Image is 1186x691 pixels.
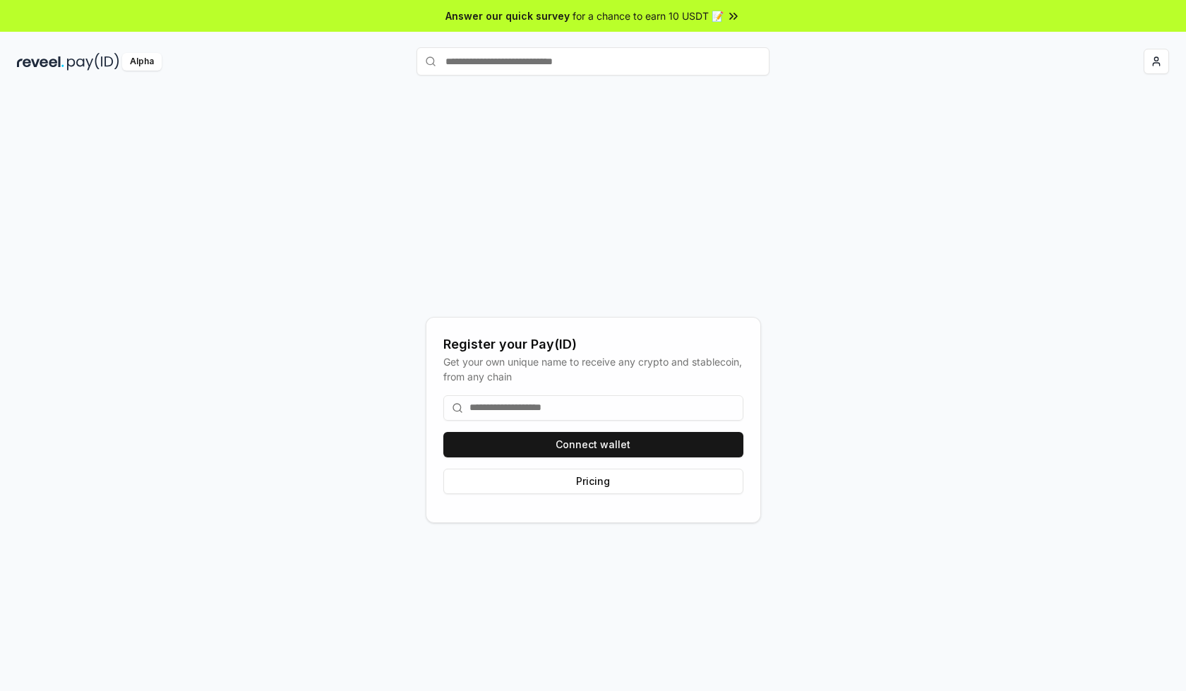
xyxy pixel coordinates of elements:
[443,432,743,457] button: Connect wallet
[573,8,724,23] span: for a chance to earn 10 USDT 📝
[67,53,119,71] img: pay_id
[443,469,743,494] button: Pricing
[17,53,64,71] img: reveel_dark
[122,53,162,71] div: Alpha
[443,335,743,354] div: Register your Pay(ID)
[445,8,570,23] span: Answer our quick survey
[443,354,743,384] div: Get your own unique name to receive any crypto and stablecoin, from any chain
